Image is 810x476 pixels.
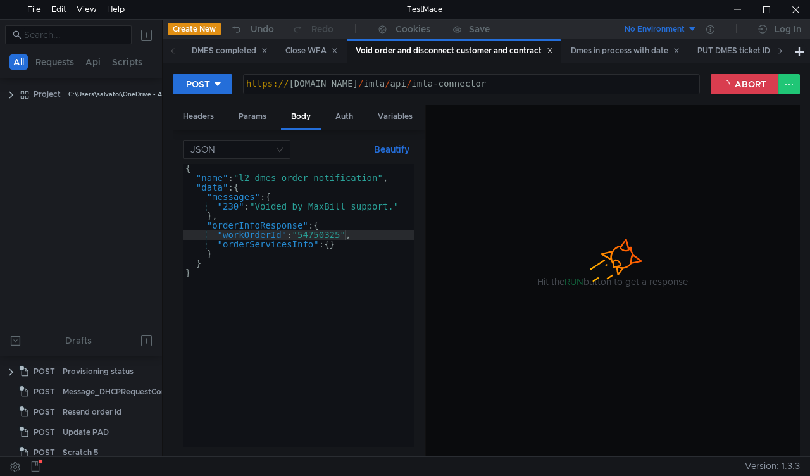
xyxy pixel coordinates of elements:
[711,74,779,94] button: ABORT
[228,105,277,128] div: Params
[745,457,800,475] span: Version: 1.3.3
[34,362,55,381] span: POST
[609,19,697,39] button: No Environment
[285,44,338,58] div: Close WFA
[63,362,134,381] div: Provisioning status
[63,382,192,401] div: Message_DHCPRequestCompleted
[221,20,283,39] button: Undo
[108,54,146,70] button: Scripts
[325,105,363,128] div: Auth
[571,44,680,58] div: Dmes in process with date
[369,142,414,157] button: Beautify
[34,443,55,462] span: POST
[24,28,124,42] input: Search...
[251,22,274,37] div: Undo
[63,443,98,462] div: Scratch 5
[356,44,553,58] div: Void order and disconnect customer and contract
[396,22,430,37] div: Cookies
[34,382,55,401] span: POST
[469,25,490,34] div: Save
[283,20,342,39] button: Redo
[173,105,224,128] div: Headers
[34,423,55,442] span: POST
[63,423,109,442] div: Update PAD
[173,74,232,94] button: POST
[192,44,268,58] div: DMES completed
[34,403,55,422] span: POST
[32,54,78,70] button: Requests
[186,77,210,91] div: POST
[775,22,801,37] div: Log In
[82,54,104,70] button: Api
[65,333,92,348] div: Drafts
[281,105,321,130] div: Body
[168,23,221,35] button: Create New
[368,105,423,128] div: Variables
[68,85,325,104] div: C:\Users\salvatoi\OneDrive - AMDOCS\Backup Folders\Documents\testmace\Project
[63,403,121,422] div: Resend order id
[625,23,685,35] div: No Environment
[311,22,333,37] div: Redo
[9,54,28,70] button: All
[34,85,61,104] div: Project
[697,44,782,58] div: PUT DMES ticket ID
